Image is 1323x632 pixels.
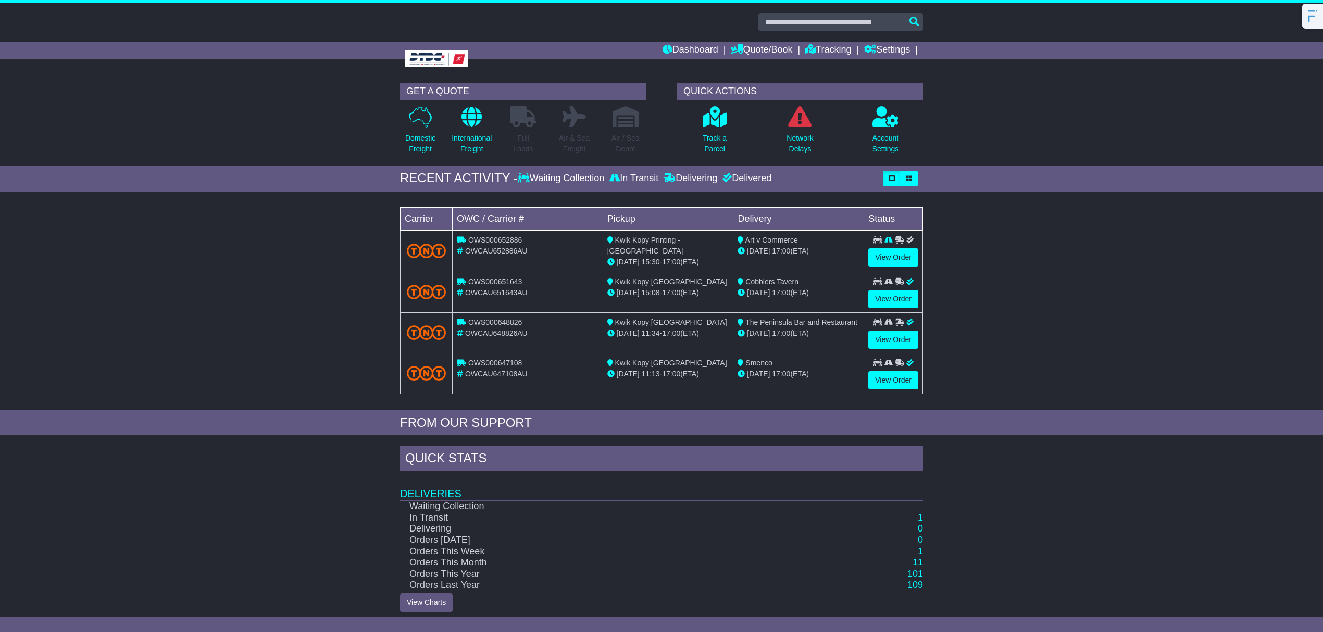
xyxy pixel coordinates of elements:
[662,258,680,266] span: 17:00
[745,277,798,286] span: Cobblers Tavern
[747,288,770,297] span: [DATE]
[868,290,918,308] a: View Order
[400,568,806,580] td: Orders This Year
[918,535,923,545] a: 0
[907,579,923,590] a: 109
[703,133,727,155] p: Track a Parcel
[465,288,528,297] span: OWCAU651643AU
[400,474,923,500] td: Deliveries
[745,318,857,326] span: The Peninsula Bar and Restaurant
[407,325,446,339] img: TNT_Domestic.png
[407,244,446,258] img: TNT_Domestic.png
[452,133,492,155] p: International Freight
[615,359,727,367] span: Kwik Kopy [GEOGRAPHIC_DATA]
[603,207,733,230] td: Pickup
[559,133,590,155] p: Air & Sea Freight
[400,593,453,612] a: View Charts
[738,328,859,339] div: (ETA)
[868,371,918,389] a: View Order
[720,173,771,184] div: Delivered
[772,247,790,255] span: 17:00
[468,236,522,244] span: OWS000652886
[400,446,923,474] div: Quick Stats
[615,277,727,286] span: Kwik Kopy [GEOGRAPHIC_DATA]
[617,258,640,266] span: [DATE]
[400,579,806,591] td: Orders Last Year
[407,366,446,380] img: TNT_Domestic.png
[872,106,900,160] a: AccountSettings
[642,329,660,337] span: 11:34
[607,369,729,380] div: - (ETA)
[400,523,806,535] td: Delivering
[615,318,727,326] span: Kwik Kopy [GEOGRAPHIC_DATA]
[805,42,851,59] a: Tracking
[747,247,770,255] span: [DATE]
[607,328,729,339] div: - (ETA)
[468,318,522,326] span: OWS000648826
[617,329,640,337] span: [DATE]
[663,42,718,59] a: Dashboard
[510,133,536,155] p: Full Loads
[405,133,435,155] p: Domestic Freight
[405,106,436,160] a: DomesticFreight
[745,359,772,367] span: Smenco
[607,173,661,184] div: In Transit
[918,546,923,557] a: 1
[400,171,518,186] div: RECENT ACTIVITY -
[642,258,660,266] span: 15:30
[453,207,603,230] td: OWC / Carrier #
[468,277,522,286] span: OWS000651643
[465,247,528,255] span: OWCAU652886AU
[702,106,727,160] a: Track aParcel
[401,207,453,230] td: Carrier
[465,329,528,337] span: OWCAU648826AU
[677,83,923,100] div: QUICK ACTIONS
[772,329,790,337] span: 17:00
[611,133,640,155] p: Air / Sea Depot
[662,329,680,337] span: 17:00
[864,207,923,230] td: Status
[400,415,923,431] div: FROM OUR SUPPORT
[738,369,859,380] div: (ETA)
[913,557,923,567] a: 11
[786,106,814,160] a: NetworkDelays
[518,173,607,184] div: Waiting Collection
[662,288,680,297] span: 17:00
[400,535,806,546] td: Orders [DATE]
[400,546,806,558] td: Orders This Week
[400,500,806,512] td: Waiting Collection
[400,557,806,568] td: Orders This Month
[662,370,680,378] span: 17:00
[731,42,792,59] a: Quote/Book
[745,236,798,244] span: Art v Commerce
[617,288,640,297] span: [DATE]
[747,329,770,337] span: [DATE]
[451,106,492,160] a: InternationalFreight
[907,568,923,579] a: 101
[465,370,528,378] span: OWCAU647108AU
[868,331,918,349] a: View Order
[661,173,720,184] div: Delivering
[407,285,446,299] img: TNT_Domestic.png
[617,370,640,378] span: [DATE]
[642,370,660,378] span: 11:13
[918,512,923,523] a: 1
[607,236,683,255] span: Kwik Kopy Printing - [GEOGRAPHIC_DATA]
[400,512,806,524] td: In Transit
[607,257,729,268] div: - (ETA)
[400,83,646,100] div: GET A QUOTE
[868,248,918,267] a: View Order
[787,133,813,155] p: Network Delays
[738,246,859,257] div: (ETA)
[738,287,859,298] div: (ETA)
[772,370,790,378] span: 17:00
[918,523,923,534] a: 0
[468,359,522,367] span: OWS000647108
[642,288,660,297] span: 15:08
[772,288,790,297] span: 17:00
[747,370,770,378] span: [DATE]
[607,287,729,298] div: - (ETA)
[864,42,910,59] a: Settings
[733,207,864,230] td: Delivery
[872,133,899,155] p: Account Settings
